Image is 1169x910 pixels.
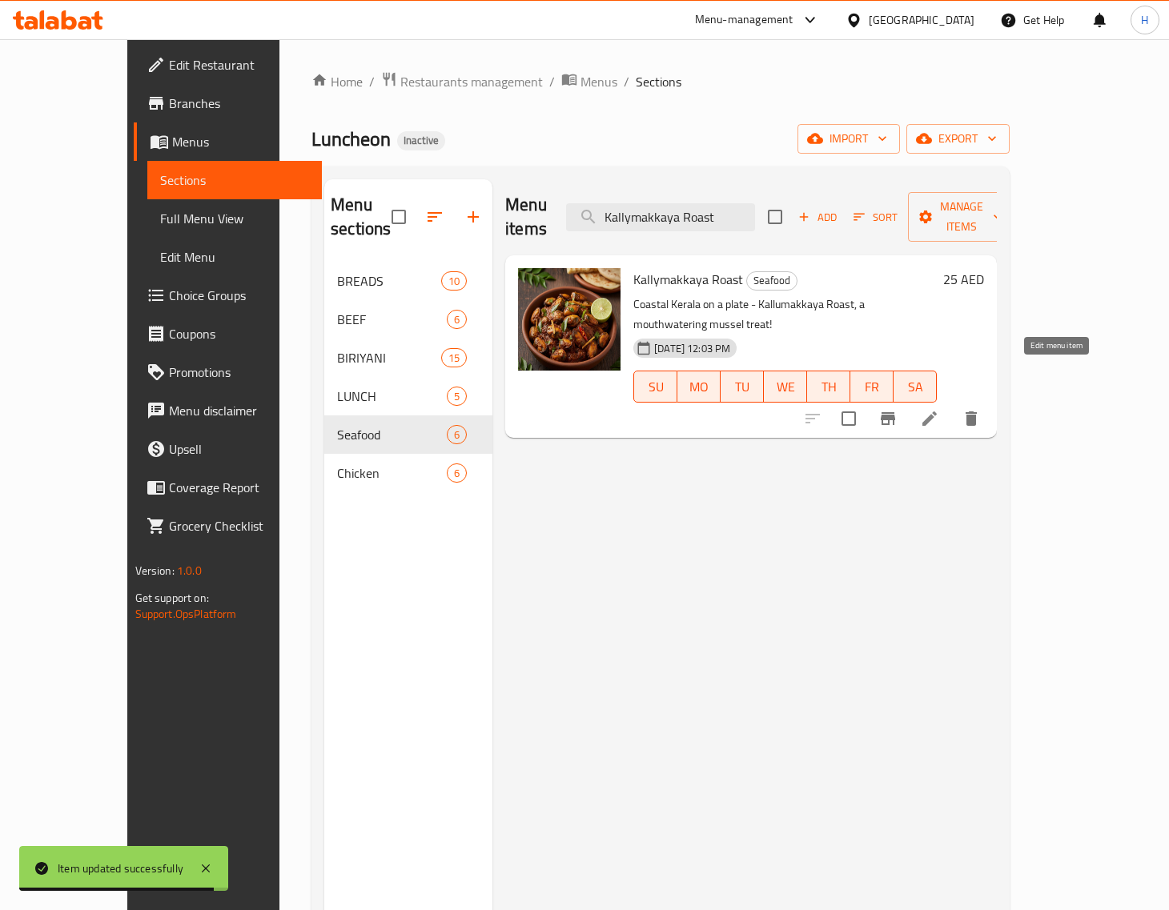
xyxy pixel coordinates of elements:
span: MO [684,375,714,399]
a: Coverage Report [134,468,323,507]
span: Promotions [169,363,310,382]
button: Add section [454,198,492,236]
span: import [810,129,887,149]
span: Select to update [832,402,866,435]
a: Menus [561,71,617,92]
div: items [447,310,467,329]
div: items [447,387,467,406]
span: Get support on: [135,587,209,608]
a: Home [311,72,363,91]
div: LUNCH5 [324,377,492,415]
button: Branch-specific-item [869,399,907,438]
div: BEEF6 [324,300,492,339]
span: 6 [448,427,466,443]
button: TU [721,371,764,403]
span: Seafood [337,425,447,444]
span: Sort [854,208,898,226]
button: delete [952,399,990,438]
button: MO [677,371,721,403]
span: Upsell [169,439,310,459]
div: Menu-management [695,10,793,30]
button: Sort [850,205,902,230]
span: Manage items [921,197,1002,237]
span: Coupons [169,324,310,343]
span: 15 [442,351,466,366]
span: Seafood [747,271,797,290]
span: FR [857,375,887,399]
div: Seafood6 [324,415,492,454]
span: Branches [169,94,310,113]
span: SA [900,375,930,399]
span: Version: [135,560,175,581]
span: Sort sections [416,198,454,236]
span: Menus [172,132,310,151]
span: 6 [448,312,466,327]
button: SA [894,371,937,403]
li: / [369,72,375,91]
a: Support.OpsPlatform [135,603,237,624]
li: / [549,72,555,91]
h6: 25 AED [943,268,984,291]
div: BREADS10 [324,262,492,300]
div: items [441,348,467,367]
a: Edit Menu [147,238,323,276]
span: Grocery Checklist [169,516,310,535]
div: items [447,425,467,444]
div: items [441,271,467,291]
span: Restaurants management [400,72,543,91]
span: TH [813,375,844,399]
span: H [1141,11,1148,29]
span: export [919,129,997,149]
span: 10 [442,274,466,289]
button: FR [850,371,894,403]
span: Sort items [843,205,908,230]
span: Add [796,208,839,226]
span: Inactive [397,134,445,147]
span: BEEF [337,310,447,329]
button: Add [792,205,843,230]
span: Edit Menu [160,247,310,267]
button: import [797,124,900,154]
span: Select section [758,200,792,234]
a: Promotions [134,353,323,391]
a: Full Menu View [147,199,323,238]
span: Add item [792,205,843,230]
span: Edit Restaurant [169,55,310,74]
a: Edit Restaurant [134,46,323,84]
div: Chicken6 [324,454,492,492]
span: Choice Groups [169,286,310,305]
button: Manage items [908,192,1015,242]
span: Chicken [337,463,447,483]
div: [GEOGRAPHIC_DATA] [869,11,974,29]
span: Menus [580,72,617,91]
span: Menu disclaimer [169,401,310,420]
a: Menus [134,122,323,161]
a: Restaurants management [381,71,543,92]
span: Sections [636,72,681,91]
li: / [624,72,629,91]
span: 1.0.0 [177,560,202,581]
div: LUNCH [337,387,447,406]
a: Coupons [134,315,323,353]
h2: Menu sections [331,193,392,241]
div: Item updated successfully [58,860,183,877]
span: Luncheon [311,121,391,157]
span: Select all sections [382,200,416,234]
input: search [566,203,755,231]
a: Menu disclaimer [134,391,323,430]
nav: breadcrumb [311,71,1010,92]
button: SU [633,371,677,403]
span: Kallymakkaya Roast [633,267,743,291]
nav: Menu sections [324,255,492,499]
div: BIRIYANI15 [324,339,492,377]
a: Choice Groups [134,276,323,315]
p: Coastal Kerala on a plate - Kallumakkaya Roast, a mouthwatering mussel treat! [633,295,937,335]
span: Sections [160,170,310,190]
span: BIRIYANI [337,348,441,367]
h2: Menu items [505,193,547,241]
a: Grocery Checklist [134,507,323,545]
a: Upsell [134,430,323,468]
button: WE [764,371,807,403]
